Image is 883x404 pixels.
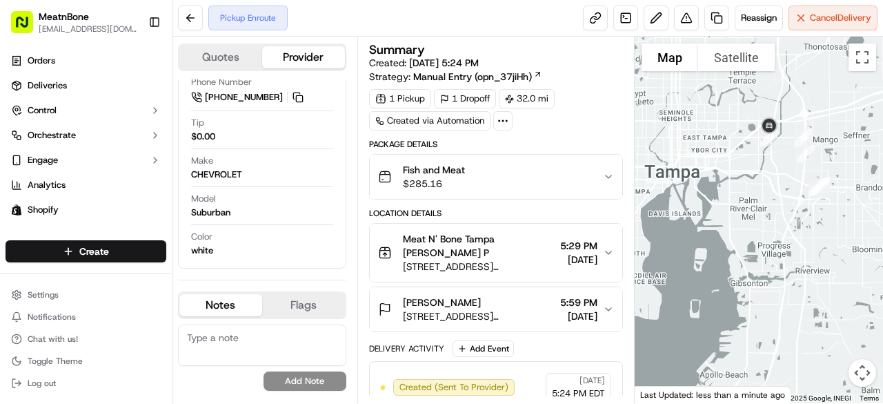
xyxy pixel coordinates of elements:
[97,301,167,312] a: Powered byPylon
[137,302,167,312] span: Pylon
[579,375,605,386] span: [DATE]
[62,132,226,146] div: Start new chat
[6,99,166,122] button: Control
[849,359,876,387] button: Map camera controls
[499,89,555,108] div: 32.0 mi
[191,131,215,143] div: $0.00
[28,104,57,117] span: Control
[191,155,213,167] span: Make
[642,44,698,71] button: Show street map
[638,385,684,403] img: Google
[369,89,431,108] div: 1 Pickup
[6,240,166,262] button: Create
[11,204,22,215] img: Shopify logo
[849,44,876,71] button: Toggle fullscreen view
[191,244,213,257] div: white
[36,89,248,104] input: Got a question? Start typing here...
[434,89,496,108] div: 1 Dropoff
[560,253,597,267] span: [DATE]
[369,111,490,131] a: Created via Automation
[6,124,166,146] button: Orchestrate
[369,70,542,84] div: Strategy:
[6,199,166,221] a: Shopify
[179,46,262,68] button: Quotes
[191,231,212,243] span: Color
[803,173,832,202] div: 3
[262,46,345,68] button: Provider
[6,149,166,171] button: Engage
[205,91,283,104] span: [PHONE_NUMBER]
[399,381,508,394] span: Created (Sent To Provider)
[191,90,306,105] a: [PHONE_NUMBER]
[791,140,820,169] div: 4
[14,238,36,265] img: Wisdom Oko
[6,6,143,39] button: MeatnBone[EMAIL_ADDRESS][DOMAIN_NAME]
[6,307,166,327] button: Notifications
[6,50,166,72] a: Orders
[806,172,835,201] div: 2
[409,57,479,69] span: [DATE] 5:24 PM
[39,10,89,23] button: MeatnBone
[28,289,59,300] span: Settings
[28,129,76,142] span: Orchestrate
[755,394,851,402] span: Map data ©2025 Google, INEGI
[6,174,166,196] a: Analytics
[6,374,166,393] button: Log out
[29,132,54,157] img: 8571987876998_91fb9ceb93ad5c398215_72.jpg
[191,76,252,88] span: Phone Number
[741,12,777,24] span: Reassign
[560,296,597,309] span: 5:59 PM
[369,343,444,354] div: Delivery Activity
[28,215,39,226] img: 1736555255976-a54dd68f-1ca7-489b-9aae-adbdc363a1c4
[235,136,251,153] button: Start new chat
[43,251,147,262] span: Wisdom [PERSON_NAME]
[28,334,78,345] span: Chat with us!
[638,385,684,403] a: Open this area in Google Maps (opens a new window)
[28,154,58,166] span: Engage
[14,201,36,228] img: Wisdom Oko
[369,44,425,56] h3: Summary
[28,252,39,263] img: 1736555255976-a54dd68f-1ca7-489b-9aae-adbdc363a1c4
[369,56,479,70] span: Created:
[635,386,791,403] div: Last Updated: less than a minute ago
[860,394,879,402] a: Terms (opens in new tab)
[39,23,137,35] button: [EMAIL_ADDRESS][DOMAIN_NAME]
[28,79,67,92] span: Deliveries
[403,309,555,323] span: [STREET_ADDRESS][PERSON_NAME]
[403,163,465,177] span: Fish and Meat
[6,285,166,305] button: Settings
[788,6,877,30] button: CancelDelivery
[403,296,481,309] span: [PERSON_NAME]
[403,260,555,273] span: [STREET_ADDRESS][PERSON_NAME]
[150,214,155,225] span: •
[755,123,784,152] div: 6
[560,239,597,253] span: 5:29 PM
[262,294,345,316] button: Flags
[14,180,92,191] div: Past conversations
[370,155,622,199] button: Fish and Meat$285.16
[698,44,775,71] button: Show satellite imagery
[28,55,55,67] span: Orders
[28,204,59,216] span: Shopify
[14,14,41,41] img: Nash
[191,193,216,205] span: Model
[28,179,66,191] span: Analytics
[28,356,83,367] span: Toggle Theme
[403,177,465,191] span: $285.16
[14,132,39,157] img: 1736555255976-a54dd68f-1ca7-489b-9aae-adbdc363a1c4
[6,75,166,97] a: Deliveries
[179,294,262,316] button: Notes
[191,117,204,129] span: Tip
[369,139,623,150] div: Package Details
[14,55,251,77] p: Welcome 👋
[810,12,871,24] span: Cancel Delivery
[370,287,622,331] button: [PERSON_NAME][STREET_ADDRESS][PERSON_NAME]5:59 PM[DATE]
[413,70,532,84] span: Manual Entry (opn_37jiHh)
[552,387,605,400] span: 5:24 PM EDT
[157,214,186,225] span: [DATE]
[413,70,542,84] a: Manual Entry (opn_37jiHh)
[6,352,166,371] button: Toggle Theme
